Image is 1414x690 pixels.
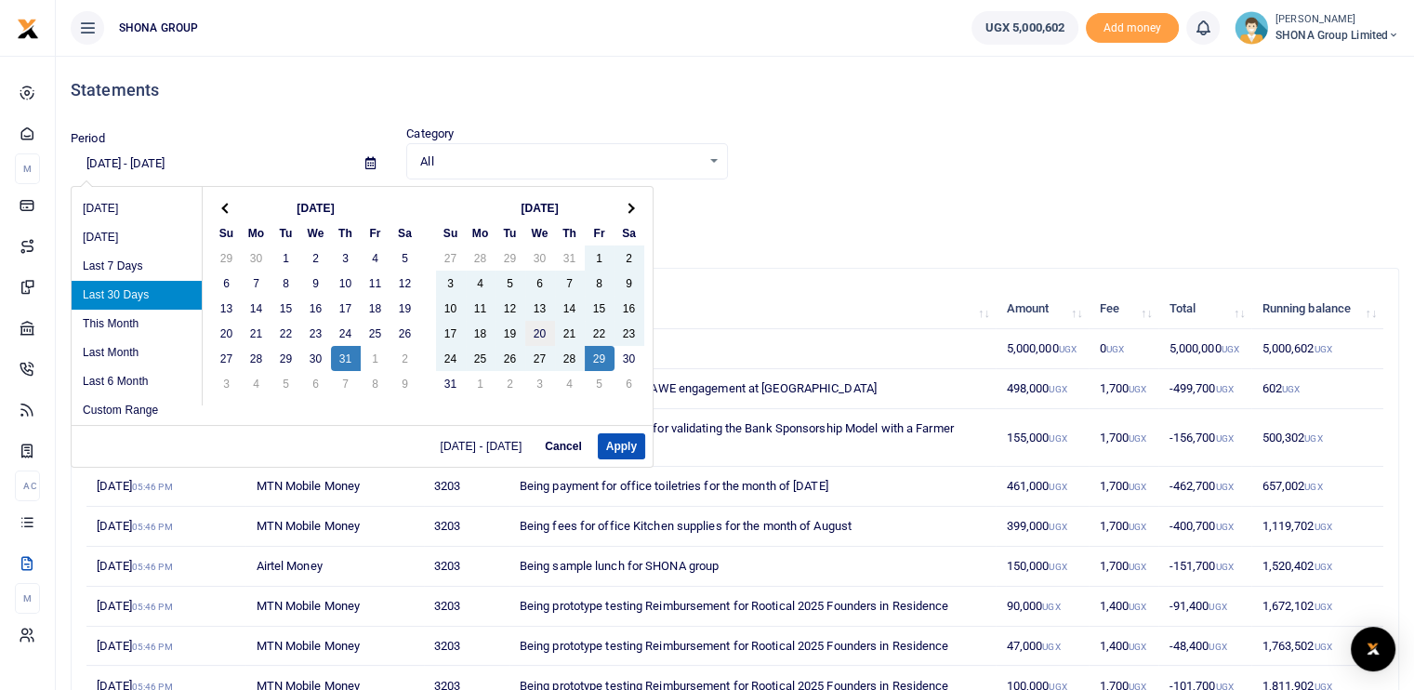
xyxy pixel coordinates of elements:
td: 150,000 [996,547,1089,587]
td: 13 [212,296,242,321]
td: 2 [390,346,420,371]
td: 1,400 [1089,587,1158,627]
label: Period [71,129,105,148]
td: 17 [436,321,466,346]
td: 22 [271,321,301,346]
td: 23 [301,321,331,346]
td: 10 [436,296,466,321]
td: 1,763,502 [1251,627,1383,667]
td: 19 [390,296,420,321]
small: UGX [1221,344,1238,354]
small: UGX [1129,642,1146,652]
td: 9 [301,271,331,296]
a: UGX 5,000,602 [971,11,1078,45]
small: UGX [1129,562,1146,572]
small: UGX [1049,482,1066,492]
li: This Month [72,310,202,338]
td: 3203 [424,507,509,547]
td: 30 [525,245,555,271]
small: 05:46 PM [132,562,173,572]
small: UGX [1059,344,1077,354]
td: 30 [614,346,644,371]
td: -48,400 [1158,627,1251,667]
button: Cancel [536,433,589,459]
td: 15 [271,296,301,321]
td: MTN Mobile Money [245,627,423,667]
td: 3 [212,371,242,396]
td: 3 [436,271,466,296]
td: 27 [525,346,555,371]
small: UGX [1215,522,1233,532]
td: Being fees for office Kitchen supplies for the month of August [509,507,997,547]
td: 1 [271,245,301,271]
th: Running balance: activate to sort column ascending [1251,289,1383,329]
th: Sa [614,220,644,245]
td: Being sample lunch for SHONA group [509,547,997,587]
td: Being funds to facilitate AWE engagement at [GEOGRAPHIC_DATA] [509,369,997,409]
input: select period [71,148,350,179]
li: Last 7 Days [72,252,202,281]
td: 23 [614,321,644,346]
td: -462,700 [1158,467,1251,507]
td: Being payment for office toiletries for the month of [DATE] [509,467,997,507]
td: 31 [555,245,585,271]
td: 657,002 [1251,467,1383,507]
small: 05:46 PM [132,602,173,612]
td: 6 [525,271,555,296]
td: 1,400 [1089,627,1158,667]
li: Toup your wallet [1086,13,1179,44]
td: 4 [242,371,271,396]
td: 31 [436,371,466,396]
td: MTN Mobile Money [245,467,423,507]
span: All [420,153,700,171]
th: We [525,220,555,245]
span: [DATE] - [DATE] [441,441,530,452]
td: 7 [242,271,271,296]
td: 25 [361,321,390,346]
td: 18 [361,296,390,321]
small: UGX [1049,562,1066,572]
td: 5 [390,245,420,271]
td: 1,700 [1089,467,1158,507]
li: M [15,153,40,184]
td: 6 [614,371,644,396]
td: 1 [466,371,496,396]
small: UGX [1209,642,1226,652]
td: 7 [555,271,585,296]
td: 28 [242,346,271,371]
td: [DATE] [86,507,245,547]
td: [DATE] [86,587,245,627]
small: UGX [1129,602,1146,612]
span: SHONA Group Limited [1275,27,1399,44]
td: 399,000 [996,507,1089,547]
td: 18 [466,321,496,346]
td: 9 [390,371,420,396]
li: Custom Range [72,396,202,425]
td: [DATE] [86,627,245,667]
th: [DATE] [466,195,614,220]
th: Th [555,220,585,245]
td: 5,000,000 [1158,329,1251,369]
th: Amount: activate to sort column ascending [996,289,1089,329]
td: 6 [301,371,331,396]
td: 31 [331,346,361,371]
td: 1,700 [1089,547,1158,587]
td: 17 [331,296,361,321]
small: 05:46 PM [132,642,173,652]
small: UGX [1314,522,1331,532]
small: UGX [1314,562,1331,572]
small: UGX [1215,433,1233,444]
td: Transaction Deposit [509,329,997,369]
td: 2 [301,245,331,271]
td: -499,700 [1158,369,1251,409]
td: 2 [496,371,525,396]
td: 24 [331,321,361,346]
td: 3203 [424,627,509,667]
button: Apply [598,433,645,459]
th: We [301,220,331,245]
td: Airtel Money [245,547,423,587]
td: 27 [436,245,466,271]
td: 26 [496,346,525,371]
td: 90,000 [996,587,1089,627]
small: UGX [1304,433,1322,444]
